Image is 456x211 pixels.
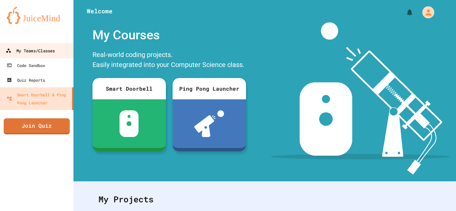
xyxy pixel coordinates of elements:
[415,5,436,20] div: My Account
[7,91,69,107] div: Smart Doorbell & Ping Pong Launcher
[7,76,45,84] div: Quiz Reports
[194,110,224,137] img: ppl-with-ball.png
[89,22,249,48] div: My Courses
[7,7,67,24] img: logo-orange.svg
[89,48,249,73] div: Real-world coding projects. Easily integrated into your Computer Science class.
[6,47,55,55] div: My Teams/Classes
[271,22,450,175] img: banner-image-my-projects.png
[92,78,166,99] div: Smart Doorbell
[173,78,246,99] div: Ping Pong Launcher
[120,110,139,137] img: sdb-white.svg
[393,7,415,18] div: My Notifications
[7,61,45,69] div: Code Sandbox
[4,118,70,134] a: Join Quiz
